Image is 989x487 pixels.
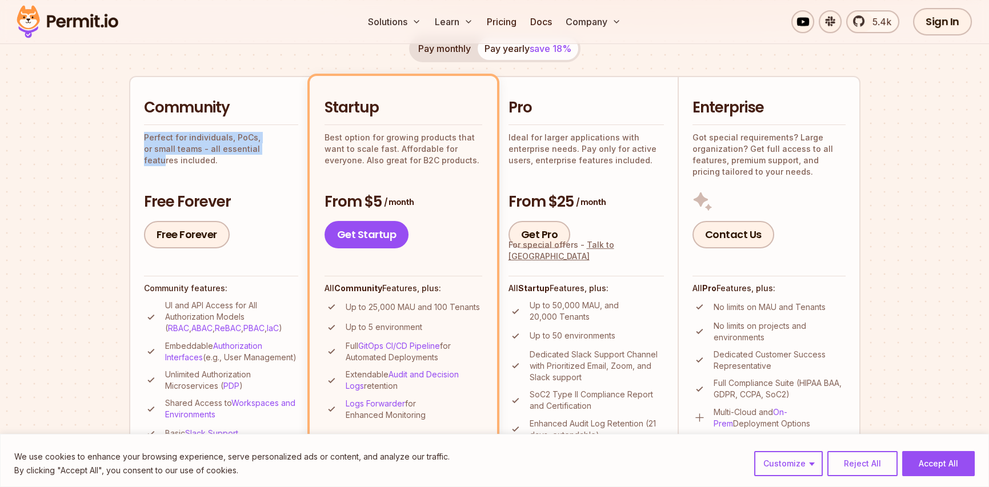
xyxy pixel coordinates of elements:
[714,301,826,313] p: No limits on MAU and Tenants
[358,341,440,351] a: GitOps CI/CD Pipeline
[508,132,664,166] p: Ideal for larger applications with enterprise needs. Pay only for active users, enterprise featur...
[334,283,382,293] strong: Community
[692,221,774,248] a: Contact Us
[518,283,550,293] strong: Startup
[530,330,615,341] p: Up to 50 environments
[144,192,298,212] h3: Free Forever
[714,349,846,372] p: Dedicated Customer Success Representative
[508,283,664,294] h4: All Features, plus:
[168,323,189,333] a: RBAC
[191,323,213,333] a: ABAC
[692,132,846,178] p: Got special requirements? Large organization? Get full access to all features, premium support, a...
[702,283,716,293] strong: Pro
[526,10,556,33] a: Docs
[325,283,482,294] h4: All Features, plus:
[754,451,823,476] button: Customize
[346,321,422,333] p: Up to 5 environment
[411,37,478,60] button: Pay monthly
[714,320,846,343] p: No limits on projects and environments
[165,300,298,334] p: UI and API Access for All Authorization Models ( , , , , )
[243,323,265,333] a: PBAC
[144,283,298,294] h4: Community features:
[144,132,298,166] p: Perfect for individuals, PoCs, or small teams - all essential features included.
[346,301,480,313] p: Up to 25,000 MAU and 100 Tenants
[508,192,664,212] h3: From $25
[363,10,426,33] button: Solutions
[346,369,459,391] a: Audit and Decision Logs
[165,341,262,362] a: Authorization Interfaces
[714,406,846,429] p: Multi-Cloud and Deployment Options
[530,300,664,323] p: Up to 50,000 MAU, and 20,000 Tenants
[165,397,298,420] p: Shared Access to
[508,239,664,262] div: For special offers -
[902,451,975,476] button: Accept All
[692,98,846,118] h2: Enterprise
[223,381,239,391] a: PDP
[346,369,482,392] p: Extendable retention
[827,451,898,476] button: Reject All
[14,450,450,464] p: We use cookies to enhance your browsing experience, serve personalized ads or content, and analyz...
[165,369,298,392] p: Unlimited Authorization Microservices ( )
[346,399,405,408] a: Logs Forwarder
[561,10,626,33] button: Company
[11,2,123,41] img: Permit logo
[530,389,664,412] p: SoC2 Type II Compliance Report and Certification
[508,221,571,248] a: Get Pro
[384,196,414,208] span: / month
[267,323,279,333] a: IaC
[14,464,450,477] p: By clicking "Accept All", you consent to our use of cookies.
[714,407,787,428] a: On-Prem
[165,428,238,439] p: Basic
[346,398,482,421] p: for Enhanced Monitoring
[692,283,846,294] h4: All Features, plus:
[325,132,482,166] p: Best option for growing products that want to scale fast. Affordable for everyone. Also great for...
[530,349,664,383] p: Dedicated Slack Support Channel with Prioritized Email, Zoom, and Slack support
[144,98,298,118] h2: Community
[346,340,482,363] p: Full for Automated Deployments
[430,10,478,33] button: Learn
[846,10,899,33] a: 5.4k
[185,428,238,438] a: Slack Support
[913,8,972,35] a: Sign In
[165,340,298,363] p: Embeddable (e.g., User Management)
[325,98,482,118] h2: Startup
[508,98,664,118] h2: Pro
[325,221,409,248] a: Get Startup
[714,377,846,400] p: Full Compliance Suite (HIPAA BAA, GDPR, CCPA, SoC2)
[576,196,606,208] span: / month
[325,192,482,212] h3: From $5
[215,323,241,333] a: ReBAC
[144,221,230,248] a: Free Forever
[530,418,664,441] p: Enhanced Audit Log Retention (21 days, extendable)
[866,15,891,29] span: 5.4k
[482,10,521,33] a: Pricing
